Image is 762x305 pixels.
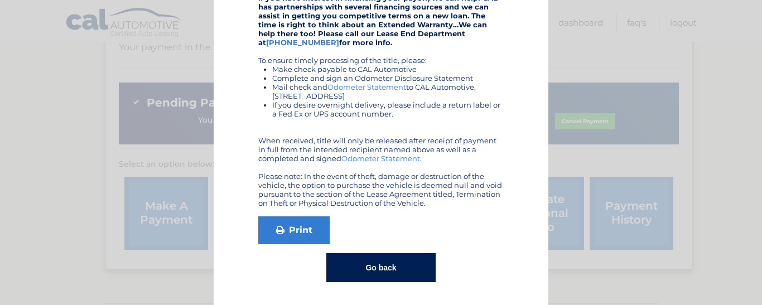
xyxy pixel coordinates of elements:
a: Odometer Statement [341,154,420,163]
li: Make check payable to CAL Automotive [272,65,504,74]
li: If you desire overnight delivery, please include a return label or a Fed Ex or UPS account number. [272,100,504,118]
li: Complete and sign an Odometer Disclosure Statement [272,74,504,83]
li: Mail check and to CAL Automotive, [STREET_ADDRESS] [272,83,504,100]
button: Go back [326,253,435,282]
a: [PHONE_NUMBER] [266,38,339,47]
a: Odometer Statement [327,83,406,91]
a: Print [258,216,330,244]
